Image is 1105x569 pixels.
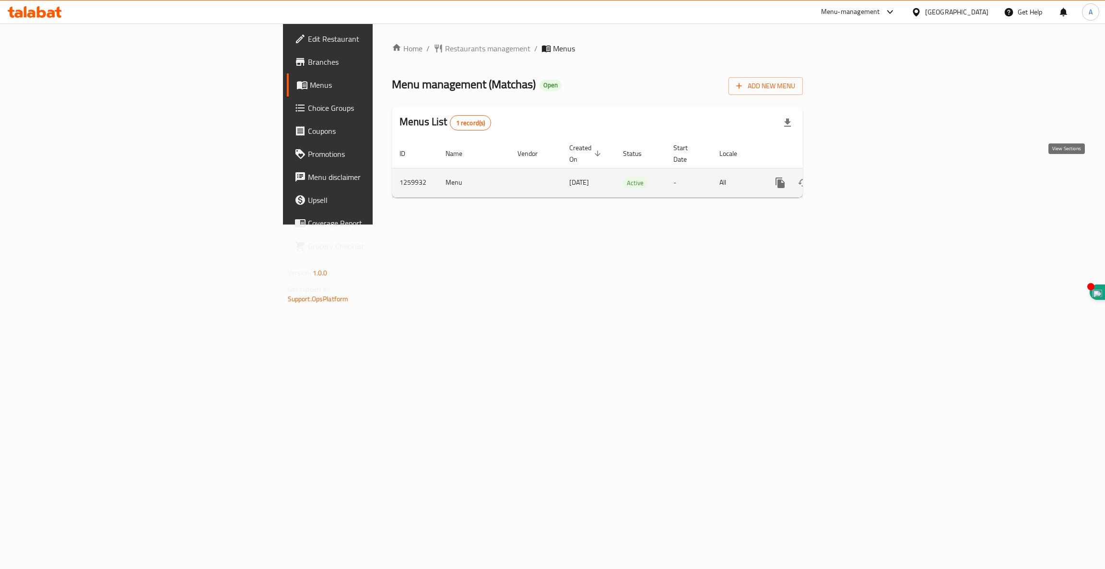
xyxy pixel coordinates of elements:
span: Promotions [308,148,460,160]
span: Name [446,148,475,159]
a: Grocery Checklist [287,235,468,258]
span: Menus [310,79,460,91]
a: Promotions [287,142,468,166]
a: Support.OpsPlatform [288,293,349,305]
a: Coverage Report [287,212,468,235]
a: Restaurants management [434,43,530,54]
span: Coverage Report [308,217,460,229]
a: Upsell [287,189,468,212]
td: Menu [438,168,510,197]
span: Coupons [308,125,460,137]
h2: Menus List [400,115,491,130]
td: - [666,168,712,197]
div: [GEOGRAPHIC_DATA] [925,7,988,17]
span: 1.0.0 [313,267,328,279]
span: Active [623,178,647,189]
div: Menu-management [821,6,880,18]
table: enhanced table [392,139,869,198]
button: more [769,171,792,194]
span: Vendor [517,148,550,159]
span: ID [400,148,418,159]
nav: breadcrumb [392,43,803,54]
span: A [1089,7,1093,17]
span: Choice Groups [308,102,460,114]
a: Menus [287,73,468,96]
span: Locale [719,148,750,159]
div: Total records count [450,115,492,130]
span: Upsell [308,194,460,206]
span: Open [540,81,562,89]
span: Start Date [673,142,700,165]
span: Add New Menu [736,80,795,92]
span: Version: [288,267,311,279]
a: Coupons [287,119,468,142]
a: Branches [287,50,468,73]
span: Menus [553,43,575,54]
a: Choice Groups [287,96,468,119]
span: 1 record(s) [450,119,491,128]
a: Edit Restaurant [287,27,468,50]
span: Get support on: [288,283,332,296]
span: [DATE] [569,176,589,189]
span: Menu disclaimer [308,171,460,183]
span: Restaurants management [445,43,530,54]
td: All [712,168,761,197]
th: Actions [761,139,869,168]
a: Menu disclaimer [287,166,468,189]
div: Export file [776,111,799,134]
li: / [534,43,538,54]
button: Change Status [792,171,815,194]
span: Created On [569,142,604,165]
span: Grocery Checklist [308,240,460,252]
span: Edit Restaurant [308,33,460,45]
div: Open [540,80,562,91]
span: Branches [308,56,460,68]
button: Add New Menu [729,77,803,95]
span: Status [623,148,654,159]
